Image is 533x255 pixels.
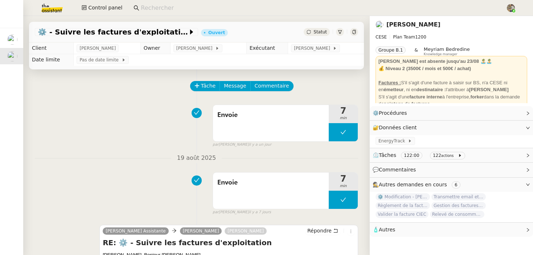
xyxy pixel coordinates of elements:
div: 🕵️Autres demandes en cours 6 [370,178,533,192]
strong: destinataire : [417,87,446,92]
nz-tag: 6 [452,181,460,189]
td: Date limite [29,54,74,66]
h4: RE: ⚙️ - Suivre les factures d'exploitation [103,238,355,248]
input: Rechercher [141,3,499,13]
span: Autres demandes en cours [379,182,447,187]
app-user-label: Knowledge manager [424,46,470,56]
span: ⚙️ [373,109,410,117]
span: Tâche [201,82,216,90]
strong: émetteur [384,87,403,92]
nz-tag: 122:00 [401,152,422,159]
button: Control panel [77,3,127,13]
span: Knowledge manager [424,52,458,56]
span: 🕵️ [373,182,463,187]
small: [PERSON_NAME] [213,209,271,215]
div: 🔐Données client [370,121,533,135]
span: 122 [433,153,441,158]
span: 7 [329,174,358,183]
span: il y a 7 jours [249,209,271,215]
td: Owner [140,42,170,54]
span: min [329,115,358,121]
span: CESE [376,35,387,40]
span: Répondre [307,227,332,234]
strong: pointage de factures [384,101,430,106]
div: S'il s'agit d'une facture à saisir sur BS, n'a CESE ni en , ni en l'attribuer à [378,79,524,93]
strong: facture interne [410,94,442,100]
span: Procédures [379,110,407,116]
span: par [213,209,219,215]
span: Règlement de la facture Paris Est Audit - [DATE] [376,202,430,209]
div: ⏲️Tâches 122:00 122actions [370,148,533,162]
span: & [414,46,418,56]
span: EnergyTrack [378,137,408,145]
span: Relevé de consommations - [DATE] [430,211,484,218]
span: ⚙️ Modification - [PERSON_NAME] et suivi des devis sur Energy Track [376,193,430,201]
img: users%2FHIWaaSoTa5U8ssS5t403NQMyZZE3%2Favatar%2Fa4be050e-05fa-4f28-bbe7-e7e8e4788720 [7,51,17,61]
span: Commentaires [379,167,416,173]
u: Factures : [378,80,401,85]
td: Exécutant [246,42,288,54]
span: Meyriam Bedredine [424,46,470,52]
span: 1200 [415,35,426,40]
img: users%2FHIWaaSoTa5U8ssS5t403NQMyZZE3%2Favatar%2Fa4be050e-05fa-4f28-bbe7-e7e8e4788720 [7,35,17,45]
span: Données client [379,125,417,130]
span: 🧴 [373,227,395,232]
span: par [213,142,219,148]
span: 🔐 [373,124,420,132]
strong: [PERSON_NAME] [469,87,509,92]
div: Ouvert [208,31,225,35]
span: 7 [329,106,358,115]
span: 💬 [373,167,419,173]
span: Control panel [88,4,122,12]
span: Gestion des factures fournisseurs - [DATE] [431,202,486,209]
a: [PERSON_NAME] [180,228,222,234]
img: users%2FHIWaaSoTa5U8ssS5t403NQMyZZE3%2Favatar%2Fa4be050e-05fa-4f28-bbe7-e7e8e4788720 [376,21,384,29]
img: 388bd129-7e3b-4cb1-84b4-92a3d763e9b7 [507,4,515,12]
a: [PERSON_NAME] [386,21,440,28]
span: [PERSON_NAME] [294,45,333,52]
button: Commentaire [250,81,294,91]
span: Tâches [379,152,396,158]
button: Message [220,81,250,91]
span: min [329,183,358,189]
small: actions [441,154,454,158]
span: Transmettre email et document aux destinataires listés [431,193,486,201]
div: ⚙️Procédures [370,106,533,120]
span: Autres [379,227,395,232]
span: ⏲️ [373,152,468,158]
span: Message [224,82,246,90]
div: 🧴Autres [370,223,533,237]
small: [PERSON_NAME] [213,142,271,148]
span: Valider la facture CIEC [376,211,429,218]
div: 💬Commentaires [370,163,533,177]
span: [PERSON_NAME] [176,45,215,52]
td: Client [29,42,74,54]
strong: [PERSON_NAME] est absente jusqu'au 23/08 🏝️🏝️ [378,58,492,64]
span: [PERSON_NAME] [79,45,116,52]
span: ⚙️ - Suivre les factures d'exploitation [38,28,188,36]
span: Envoie [217,110,324,121]
span: Commentaire [255,82,289,90]
span: Envoie [217,177,324,188]
a: [PERSON_NAME] [225,228,267,234]
strong: forker [470,94,484,100]
button: Tâche [190,81,220,91]
span: 19 août 2025 [171,153,222,163]
span: Pas de date limite [79,56,121,64]
strong: 💰 Niveau 2 (3500€ / mois et 500€ / achat) [378,66,471,71]
a: [PERSON_NAME] Assistante [103,228,169,234]
div: S'il s'agit d'une à l'entreprise, dans la demande de [378,93,524,108]
span: il y a un jour [249,142,271,148]
nz-tag: Groupe B.1 [376,46,406,54]
span: Plan Team [393,35,415,40]
button: Répondre [305,227,341,235]
span: Statut [313,29,327,35]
